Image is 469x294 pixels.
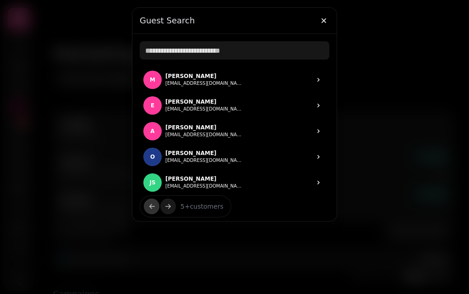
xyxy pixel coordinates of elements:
[165,124,243,131] p: [PERSON_NAME]
[150,77,155,83] span: M
[150,128,154,134] span: A
[165,183,243,190] button: [EMAIL_ADDRESS][DOMAIN_NAME]
[160,199,176,214] button: next
[150,154,155,160] span: O
[165,157,243,164] button: [EMAIL_ADDRESS][DOMAIN_NAME]
[165,131,243,139] button: [EMAIL_ADDRESS][DOMAIN_NAME]
[165,175,243,183] p: [PERSON_NAME]
[165,80,243,87] button: [EMAIL_ADDRESS][DOMAIN_NAME]
[140,118,329,144] a: A .A[PERSON_NAME][EMAIL_ADDRESS][DOMAIN_NAME]
[165,150,243,157] p: [PERSON_NAME]
[165,105,243,113] button: [EMAIL_ADDRESS][DOMAIN_NAME]
[144,199,159,214] button: back
[173,202,224,211] p: 5 + customers
[140,15,329,26] h3: Guest Search
[151,102,154,109] span: E
[140,144,329,170] a: O .O[PERSON_NAME][EMAIL_ADDRESS][DOMAIN_NAME]
[140,170,329,195] a: J SJS[PERSON_NAME][EMAIL_ADDRESS][DOMAIN_NAME]
[165,98,243,105] p: [PERSON_NAME]
[140,93,329,118] a: E .E[PERSON_NAME][EMAIL_ADDRESS][DOMAIN_NAME]
[165,72,243,80] p: [PERSON_NAME]
[149,179,155,186] span: JS
[140,67,329,93] a: M .M[PERSON_NAME][EMAIL_ADDRESS][DOMAIN_NAME]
